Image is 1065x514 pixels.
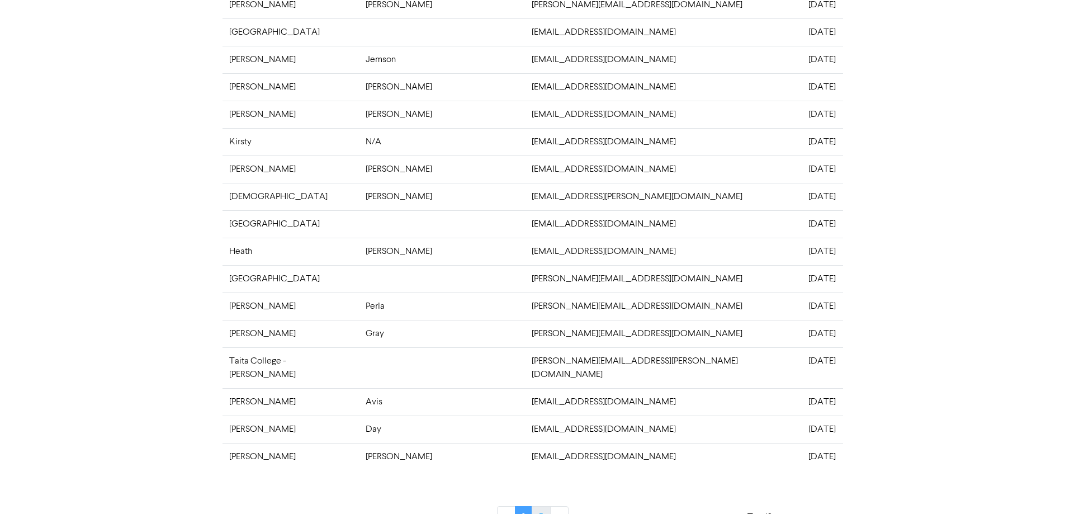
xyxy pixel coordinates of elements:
[525,443,802,470] td: [EMAIL_ADDRESS][DOMAIN_NAME]
[223,183,359,210] td: [DEMOGRAPHIC_DATA]
[525,293,802,320] td: [PERSON_NAME][EMAIL_ADDRESS][DOMAIN_NAME]
[525,347,802,388] td: [PERSON_NAME][EMAIL_ADDRESS][PERSON_NAME][DOMAIN_NAME]
[223,443,359,470] td: [PERSON_NAME]
[223,265,359,293] td: [GEOGRAPHIC_DATA]
[525,46,802,73] td: [EMAIL_ADDRESS][DOMAIN_NAME]
[223,18,359,46] td: [GEOGRAPHIC_DATA]
[802,238,842,265] td: [DATE]
[802,73,842,101] td: [DATE]
[802,443,842,470] td: [DATE]
[359,320,525,347] td: Gray
[525,388,802,416] td: [EMAIL_ADDRESS][DOMAIN_NAME]
[525,210,802,238] td: [EMAIL_ADDRESS][DOMAIN_NAME]
[223,416,359,443] td: [PERSON_NAME]
[802,293,842,320] td: [DATE]
[525,320,802,347] td: [PERSON_NAME][EMAIL_ADDRESS][DOMAIN_NAME]
[802,183,842,210] td: [DATE]
[223,128,359,155] td: Kirsty
[802,128,842,155] td: [DATE]
[223,238,359,265] td: Heath
[802,101,842,128] td: [DATE]
[223,388,359,416] td: [PERSON_NAME]
[802,320,842,347] td: [DATE]
[359,238,525,265] td: [PERSON_NAME]
[223,293,359,320] td: [PERSON_NAME]
[359,101,525,128] td: [PERSON_NAME]
[802,265,842,293] td: [DATE]
[359,443,525,470] td: [PERSON_NAME]
[223,155,359,183] td: [PERSON_NAME]
[223,46,359,73] td: [PERSON_NAME]
[525,101,802,128] td: [EMAIL_ADDRESS][DOMAIN_NAME]
[223,210,359,238] td: [GEOGRAPHIC_DATA]
[525,128,802,155] td: [EMAIL_ADDRESS][DOMAIN_NAME]
[525,238,802,265] td: [EMAIL_ADDRESS][DOMAIN_NAME]
[802,46,842,73] td: [DATE]
[223,73,359,101] td: [PERSON_NAME]
[802,155,842,183] td: [DATE]
[525,155,802,183] td: [EMAIL_ADDRESS][DOMAIN_NAME]
[359,73,525,101] td: [PERSON_NAME]
[525,265,802,293] td: [PERSON_NAME][EMAIL_ADDRESS][DOMAIN_NAME]
[359,128,525,155] td: N/A
[359,388,525,416] td: Avis
[525,183,802,210] td: [EMAIL_ADDRESS][PERSON_NAME][DOMAIN_NAME]
[802,210,842,238] td: [DATE]
[359,183,525,210] td: [PERSON_NAME]
[223,347,359,388] td: Taita College - [PERSON_NAME]
[359,155,525,183] td: [PERSON_NAME]
[525,18,802,46] td: [EMAIL_ADDRESS][DOMAIN_NAME]
[359,293,525,320] td: Perla
[802,347,842,388] td: [DATE]
[223,320,359,347] td: [PERSON_NAME]
[1009,460,1065,514] iframe: Chat Widget
[525,416,802,443] td: [EMAIL_ADDRESS][DOMAIN_NAME]
[223,101,359,128] td: [PERSON_NAME]
[359,416,525,443] td: Day
[525,73,802,101] td: [EMAIL_ADDRESS][DOMAIN_NAME]
[802,18,842,46] td: [DATE]
[802,416,842,443] td: [DATE]
[802,388,842,416] td: [DATE]
[359,46,525,73] td: Jemson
